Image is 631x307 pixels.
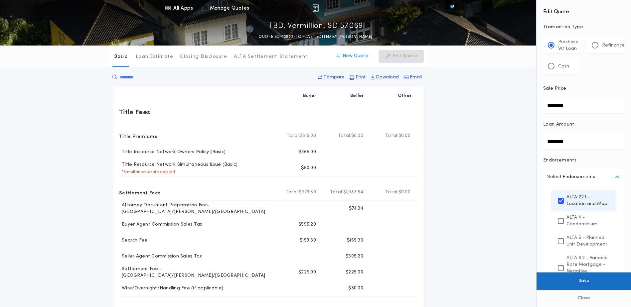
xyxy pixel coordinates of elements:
[299,189,316,196] span: $979.50
[350,93,364,99] p: Seller
[114,53,127,60] p: Basic
[303,93,316,99] p: Buyer
[180,53,227,60] p: Closing Disclosure
[119,107,150,117] p: Title Fees
[558,63,569,70] p: Cash
[136,53,173,60] p: Loan Estimate
[348,71,368,83] button: Print
[298,269,316,276] p: $225.00
[119,131,157,141] p: Title Premiums
[323,74,345,81] p: Compare
[543,157,624,164] p: Endorsements
[300,133,316,139] span: $815.00
[286,189,299,196] b: Total:
[351,133,363,139] span: $0.00
[347,237,363,244] p: $159.30
[119,237,148,244] p: Search Fee
[558,39,578,52] p: Purchase W/ Loan
[119,285,223,292] p: Wire/Overnight/Handling Fee (if applicable)
[119,187,160,198] p: Settlement Fees
[543,85,566,92] p: Sale Price
[369,71,401,83] button: Download
[301,165,316,171] p: $50.00
[268,21,363,32] p: TBD, Vermillion, SD 57069
[385,189,398,196] b: Total:
[287,133,300,139] b: Total:
[330,189,343,196] b: Total:
[312,4,319,12] img: img
[119,161,237,168] p: Title Resource Network Simultaneous Issue (Basic)
[602,42,625,49] p: Refinance
[543,4,624,16] h4: Edit Quote
[119,169,175,175] p: * Simultaneous rate applied
[566,214,610,228] p: ALTA 4 - Condominium
[376,74,399,81] p: Download
[543,133,624,149] input: Loan Amount
[379,50,424,62] button: Edit Quote
[258,34,372,40] p: QUOTE SD-12522-TC - LAST EDITED BY [PERSON_NAME]
[438,5,466,11] img: vs-icon
[566,194,610,207] p: ALTA 22.1 - Location and Map
[543,24,624,31] p: Transaction Type
[119,253,202,260] p: Seller Agent Commission Sales Tax
[119,149,226,155] p: Title Resource Network Owners Policy (Basic)
[402,71,424,83] button: Email
[300,237,316,244] p: $159.30
[543,169,624,185] button: Select Endorsements
[543,97,624,113] input: Sale Price
[385,133,398,139] b: Total:
[346,253,363,260] p: $595.20
[410,74,422,81] p: Email
[338,133,351,139] b: Total:
[119,202,274,215] p: Attorney Document Preparation Fee-[GEOGRAPHIC_DATA]/[PERSON_NAME]/[GEOGRAPHIC_DATA]
[316,71,347,83] button: Compare
[356,74,366,81] p: Print
[119,221,202,228] p: Buyer Agent Commission Sales Tax
[346,269,363,276] p: $225.00
[298,221,316,228] p: $595.20
[398,189,410,196] span: $0.00
[398,93,412,99] p: Other
[348,285,363,292] p: $30.00
[547,173,595,181] p: Select Endorsements
[119,266,274,279] p: Settlement Fee - [GEOGRAPHIC_DATA]/[PERSON_NAME]/[GEOGRAPHIC_DATA]
[349,205,363,212] p: $74.34
[393,53,417,59] p: Edit Quote
[234,53,308,60] p: ALTA Settlement Statement
[543,121,574,128] p: Loan Amount
[329,50,375,62] button: New Quote
[343,53,368,59] p: New Quote
[566,234,610,248] p: ALTA 5 - Planned Unit Development
[299,149,316,155] p: $765.00
[537,290,631,307] button: Close
[566,255,610,281] p: ALTA 6.2 - Variable Rate Mortgage - Negative Amortization
[537,272,631,290] button: Save
[398,133,410,139] span: $0.00
[343,189,363,196] span: $1,083.84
